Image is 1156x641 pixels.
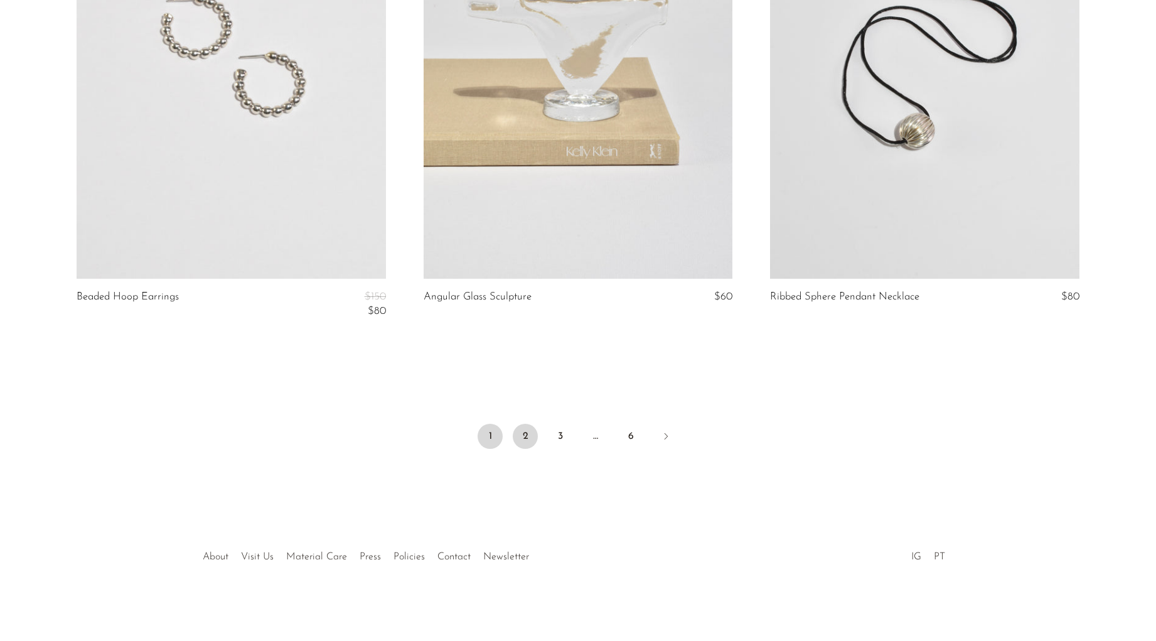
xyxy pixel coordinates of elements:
[393,552,425,562] a: Policies
[424,291,532,303] a: Angular Glass Sculpture
[1061,291,1079,302] span: $80
[653,424,678,451] a: Next
[583,424,608,449] span: …
[203,552,228,562] a: About
[478,424,503,449] span: 1
[241,552,274,562] a: Visit Us
[437,552,471,562] a: Contact
[714,291,732,302] span: $60
[365,291,386,302] span: $150
[513,424,538,449] a: 2
[548,424,573,449] a: 3
[934,552,945,562] a: PT
[196,542,535,566] ul: Quick links
[911,552,921,562] a: IG
[286,552,347,562] a: Material Care
[77,291,179,317] a: Beaded Hoop Earrings
[360,552,381,562] a: Press
[770,291,919,303] a: Ribbed Sphere Pendant Necklace
[905,542,951,566] ul: Social Medias
[368,306,386,316] span: $80
[618,424,643,449] a: 6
